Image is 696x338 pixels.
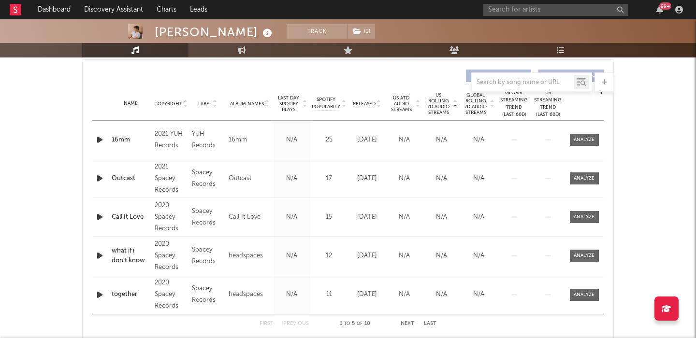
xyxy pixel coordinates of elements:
[229,250,263,262] div: headspaces
[229,173,251,184] div: Outcast
[353,101,376,107] span: Released
[155,128,187,152] div: 2021 YUH Records
[230,101,264,107] span: Album Names
[112,246,150,265] a: what if i don't know
[283,321,309,326] button: Previous
[229,289,263,300] div: headspaces
[351,174,383,183] div: [DATE]
[112,212,150,222] a: Call It Love
[112,290,150,299] a: together
[192,206,224,229] div: Spacey Records
[500,89,529,118] div: Global Streaming Trend (Last 60D)
[472,79,574,86] input: Search by song name or URL
[463,92,489,115] span: Global Rolling 7D Audio Streams
[276,251,307,261] div: N/A
[276,95,302,113] span: Last Day Spotify Plays
[312,96,340,111] span: Spotify Popularity
[155,24,275,40] div: [PERSON_NAME]
[229,134,247,146] div: 16mm
[192,283,224,306] div: Spacey Records
[425,212,458,222] div: N/A
[656,6,663,14] button: 99+
[192,244,224,268] div: Spacey Records
[155,239,187,273] div: 2020 Spacey Records
[155,200,187,235] div: 2020 Spacey Records
[463,135,495,145] div: N/A
[388,135,420,145] div: N/A
[463,212,495,222] div: N/A
[198,101,212,107] span: Label
[388,290,420,299] div: N/A
[112,174,150,183] a: Outcast
[229,211,261,223] div: Call It Love
[312,251,346,261] div: 12
[463,251,495,261] div: N/A
[388,174,420,183] div: N/A
[155,277,187,312] div: 2020 Spacey Records
[424,321,436,326] button: Last
[348,24,375,39] button: (1)
[425,135,458,145] div: N/A
[276,290,307,299] div: N/A
[192,128,224,152] div: YUH Records
[534,89,563,118] div: US Streaming Trend (Last 60D)
[463,174,495,183] div: N/A
[388,95,415,113] span: US ATD Audio Streams
[425,290,458,299] div: N/A
[463,290,495,299] div: N/A
[388,212,420,222] div: N/A
[425,92,452,115] span: US Rolling 7D Audio Streams
[260,321,274,326] button: First
[659,2,671,10] div: 99 +
[312,135,346,145] div: 25
[112,100,150,107] div: Name
[287,24,347,39] button: Track
[154,101,182,107] span: Copyright
[483,4,628,16] input: Search for artists
[357,322,362,326] span: of
[276,174,307,183] div: N/A
[401,321,414,326] button: Next
[388,251,420,261] div: N/A
[312,212,346,222] div: 15
[192,167,224,190] div: Spacey Records
[466,70,531,82] button: Originals(10)
[312,290,346,299] div: 11
[351,135,383,145] div: [DATE]
[347,24,376,39] span: ( 1 )
[328,318,381,330] div: 1 5 10
[155,161,187,196] div: 2021 Spacey Records
[112,135,150,145] a: 16mm
[344,322,350,326] span: to
[312,174,346,183] div: 17
[351,290,383,299] div: [DATE]
[276,212,307,222] div: N/A
[425,251,458,261] div: N/A
[538,70,604,82] button: Features(0)
[276,135,307,145] div: N/A
[425,174,458,183] div: N/A
[351,212,383,222] div: [DATE]
[351,251,383,261] div: [DATE]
